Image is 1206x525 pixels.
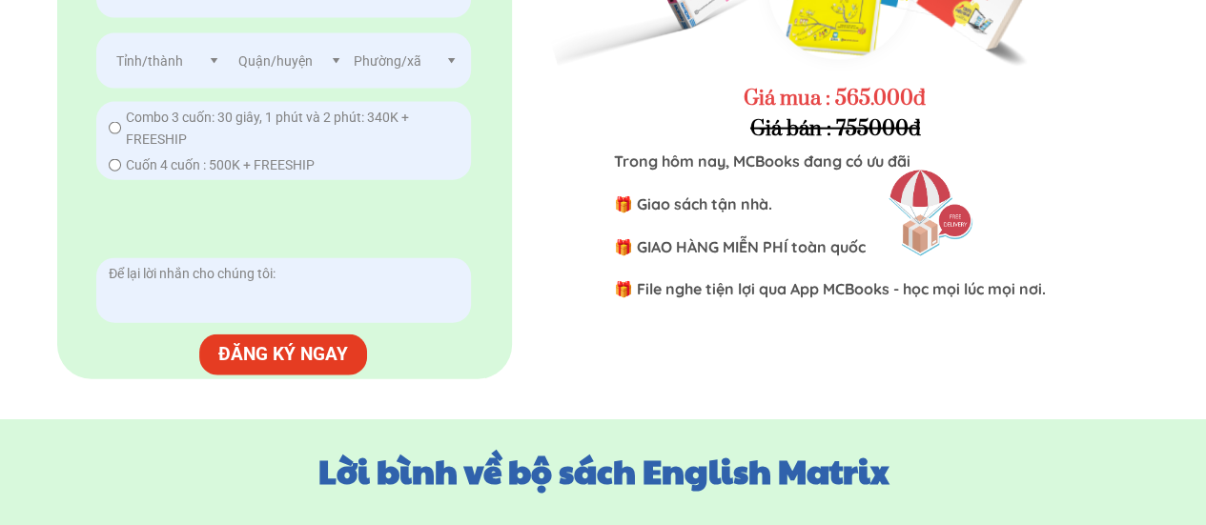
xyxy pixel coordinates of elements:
h3: Giá mua : 565.000đ [744,84,935,114]
span: Combo 3 cuốn: 30 giây, 1 phút và 2 phút: 340K + FREESHIP [126,107,449,150]
h3: Lời bình về bộ sách English Matrix [317,451,889,491]
h3: Giá bán : 755000đ [750,114,925,145]
p: ĐĂNG KÝ NGAY [199,334,368,375]
span: Cuốn 4 cuốn : 500K + FREESHIP [126,154,315,175]
h2: Trong hôm nay, MCBooks đang có ưu đãi 🎁 Giao sách tận nhà. 🎁 GIAO HÀNG MIỄN PHÍ toàn quốc 🎁 File ... [614,151,1065,300]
